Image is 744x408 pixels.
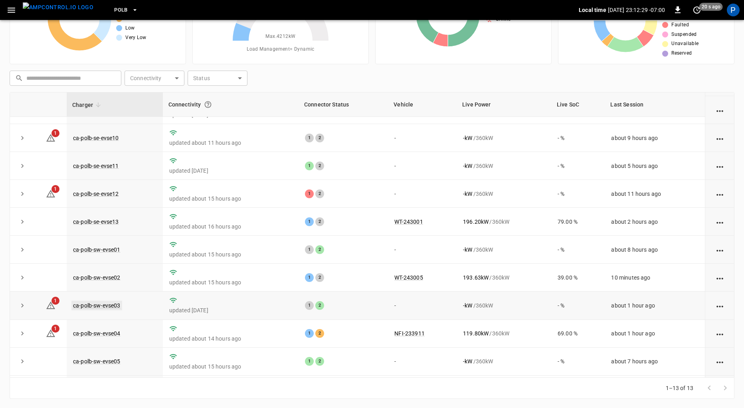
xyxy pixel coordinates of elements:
[463,329,545,337] div: / 360 kW
[715,302,725,309] div: action cell options
[605,376,705,404] td: about 3 hours ago
[51,185,59,193] span: 1
[394,330,425,337] a: NFI-233911
[23,2,93,12] img: ampcontrol.io logo
[605,348,705,376] td: about 7 hours ago
[305,245,314,254] div: 1
[715,274,725,282] div: action cell options
[605,208,705,236] td: about 2 hours ago
[169,167,292,175] p: updated [DATE]
[463,274,489,282] p: 193.63 kW
[71,301,122,310] a: ca-polb-sw-evse03
[605,152,705,180] td: about 5 hours ago
[305,301,314,310] div: 1
[551,152,605,180] td: - %
[315,217,324,226] div: 2
[73,219,119,225] a: ca-polb-se-evse13
[16,300,28,311] button: expand row
[16,244,28,256] button: expand row
[315,301,324,310] div: 2
[299,93,388,117] th: Connector Status
[73,246,121,253] a: ca-polb-sw-evse01
[551,320,605,348] td: 69.00 %
[463,302,472,309] p: - kW
[125,24,135,32] span: Low
[114,6,128,15] span: PoLB
[715,218,725,226] div: action cell options
[463,246,472,254] p: - kW
[605,292,705,319] td: about 1 hour ago
[715,329,725,337] div: action cell options
[125,34,146,42] span: Very Low
[51,129,59,137] span: 1
[671,31,697,39] span: Suspended
[671,21,689,29] span: Faulted
[315,329,324,338] div: 2
[305,134,314,142] div: 1
[169,363,292,371] p: updated about 15 hours ago
[315,245,324,254] div: 2
[463,246,545,254] div: / 360 kW
[605,264,705,292] td: 10 minutes ago
[169,250,292,258] p: updated about 15 hours ago
[727,4,740,16] div: profile-icon
[715,134,725,142] div: action cell options
[72,100,103,110] span: Charger
[463,302,545,309] div: / 360 kW
[715,246,725,254] div: action cell options
[305,329,314,338] div: 1
[73,135,119,141] a: ca-polb-se-evse10
[671,49,692,57] span: Reserved
[201,97,215,112] button: Connection between the charger and our software.
[305,217,314,226] div: 1
[16,132,28,144] button: expand row
[388,292,457,319] td: -
[169,335,292,343] p: updated about 14 hours ago
[463,218,545,226] div: / 360 kW
[388,124,457,152] td: -
[51,297,59,305] span: 1
[551,264,605,292] td: 39.00 %
[169,195,292,203] p: updated about 15 hours ago
[46,134,55,141] a: 1
[605,124,705,152] td: about 9 hours ago
[715,162,725,170] div: action cell options
[16,355,28,367] button: expand row
[463,218,489,226] p: 196.20 kW
[551,93,605,117] th: Live SoC
[388,93,457,117] th: Vehicle
[463,134,545,142] div: / 360 kW
[388,376,457,404] td: -
[394,219,423,225] a: WT-243001
[388,152,457,180] td: -
[73,163,119,169] a: ca-polb-se-evse11
[551,208,605,236] td: 79.00 %
[16,327,28,339] button: expand row
[605,180,705,208] td: about 11 hours ago
[388,348,457,376] td: -
[608,6,665,14] p: [DATE] 23:12:29 -07:00
[16,216,28,228] button: expand row
[169,139,292,147] p: updated about 11 hours ago
[605,236,705,264] td: about 8 hours ago
[169,223,292,231] p: updated about 16 hours ago
[463,190,472,198] p: - kW
[46,190,55,197] a: 1
[551,236,605,264] td: - %
[551,180,605,208] td: - %
[315,189,324,198] div: 2
[463,357,472,365] p: - kW
[388,236,457,264] td: -
[315,162,324,170] div: 2
[315,134,324,142] div: 2
[315,357,324,366] div: 2
[73,358,121,365] a: ca-polb-sw-evse05
[551,376,605,404] td: - %
[168,97,293,112] div: Connectivity
[699,3,723,11] span: 20 s ago
[671,40,698,48] span: Unavailable
[551,348,605,376] td: - %
[715,106,725,114] div: action cell options
[463,134,472,142] p: - kW
[691,4,703,16] button: set refresh interval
